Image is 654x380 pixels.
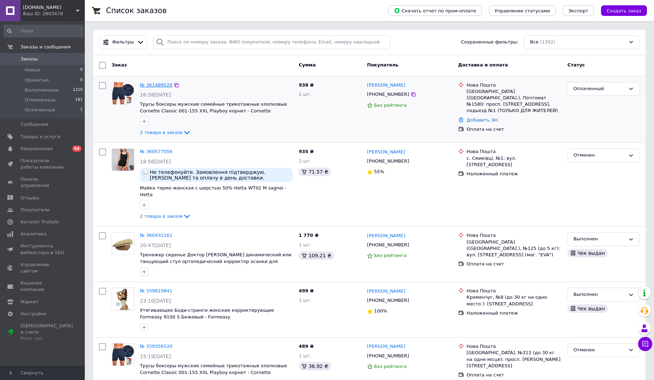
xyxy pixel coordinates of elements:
span: 2 товара в заказе [140,214,183,219]
div: Кременчуг, №8 (до 30 кг на одно место ): [STREET_ADDRESS] [467,294,562,307]
span: 2 шт. [299,92,311,97]
span: (1392) [540,39,555,45]
div: Нова Пошта [467,148,562,155]
div: Нова Пошта [467,82,562,88]
span: Показатели работы компании [20,158,65,170]
a: Фото товару [112,343,134,366]
span: 499 ₴ [299,288,314,293]
div: [PHONE_NUMBER] [366,296,411,305]
div: [PHONE_NUMBER] [366,351,411,361]
span: Управление сайтом [20,262,65,274]
span: 15:19[DATE] [140,353,171,359]
div: Наложенный платеж [467,171,562,177]
div: [PHONE_NUMBER] [366,90,411,99]
button: Управление статусами [489,5,556,16]
a: Трусы боксеры мужские семейные трикотажные хлопковые Cornette Classic 001-155 XXL Playboy корнет ... [140,101,287,113]
a: № 360577056 [140,149,172,154]
a: Трусы боксеры мужские семейные трикотажные хлопковые Cornette Classic 001-155 XXL Playboy корнет ... [140,363,287,375]
span: Настройки [20,311,46,317]
button: Скачать отчет по пром-оплате [388,5,482,16]
img: Фото товару [112,344,134,366]
span: Уведомления [20,146,53,152]
h1: Список заказов [106,6,167,15]
span: 16:58[DATE] [140,92,171,98]
div: 36.92 ₴ [299,362,331,370]
div: Оплата на счет [467,261,562,267]
a: [PERSON_NAME] [367,82,405,89]
span: Заказы и сообщения [20,44,71,50]
button: Экспорт [563,5,594,16]
span: 18:56[DATE] [140,159,171,164]
span: 2 товара в заказе [140,130,183,135]
span: Сообщения [20,121,48,128]
a: [PERSON_NAME] [367,288,405,295]
span: Все [530,39,538,46]
a: 2 товара в заказе [140,130,191,135]
span: 935 ₴ [299,149,314,154]
span: [DEMOGRAPHIC_DATA] и счета [20,323,73,342]
span: Товары и услуги [20,134,60,140]
span: 1 шт. [299,298,311,303]
span: Новые [25,67,40,73]
div: Нова Пошта [467,288,562,294]
img: Фото товару [112,236,134,252]
img: Фото товару [112,82,134,104]
div: Оплата на счет [467,372,562,378]
button: Чат с покупателем [638,337,652,351]
span: Панель управления [20,176,65,189]
a: Майка термо женская с шерстью 50% Hetta WT02 M sagnei - Hetta [140,185,287,197]
span: 1210 [73,87,83,93]
div: Нова Пошта [467,343,562,350]
span: Без рейтинга [374,103,407,108]
span: Отмененные [25,97,55,103]
span: 489 ₴ [299,344,314,349]
span: Маркет [20,299,39,305]
img: :speech_balloon: [143,169,148,175]
span: Каталог ProSale [20,219,59,225]
span: Доставка и оплата [458,62,508,68]
a: 2 товара в заказе [140,214,191,219]
span: 0 [80,77,83,83]
span: 181 [75,97,83,103]
span: Инструменты вебмастера и SEO [20,243,65,256]
span: Отзывы [20,195,39,201]
div: Отменен [573,152,625,159]
span: 1 [80,107,83,113]
span: Сумма [299,62,316,68]
div: Чек выдан [567,249,608,257]
span: Заказы [20,56,38,62]
a: Фото товару [112,148,134,171]
span: 55% [374,169,384,174]
span: Без рейтинга [374,253,407,258]
div: [PHONE_NUMBER] [366,240,411,250]
span: Скачать отчет по пром-оплате [394,7,476,14]
a: № 359356520 [140,344,172,349]
span: 23:10[DATE] [140,298,171,304]
a: [PERSON_NAME] [367,233,405,239]
div: 109.21 ₴ [299,251,334,260]
span: HETTA.KIEV.UA [23,4,76,11]
div: Оплаченный [573,85,625,93]
input: Поиск [4,25,83,37]
div: [PHONE_NUMBER] [366,157,411,166]
a: № 361489529 [140,82,172,88]
div: Выполнен [573,291,625,298]
span: 54 [72,146,81,152]
span: 1 770 ₴ [299,233,318,238]
a: Утягивающее Боди-стринги женские корректирующие Formeasy 9100 S Бежевый - Formeasy [140,308,274,320]
a: № 359810841 [140,288,172,293]
span: Выполненные [25,87,59,93]
span: Заказ [112,62,127,68]
img: Фото товару [112,149,134,171]
span: 20:47[DATE] [140,242,171,248]
button: Создать заказ [601,5,647,16]
a: № 360432161 [140,233,172,238]
div: [GEOGRAPHIC_DATA], №313 (до 30 кг на одне місце): просп. [PERSON_NAME][STREET_ADDRESS] [467,350,562,369]
a: Фото товару [112,82,134,105]
span: Покупатель [367,62,399,68]
div: [GEOGRAPHIC_DATA] ([GEOGRAPHIC_DATA].), №125 (до 5 кг): вул. [STREET_ADDRESS] (маг. "EVA") [467,239,562,258]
